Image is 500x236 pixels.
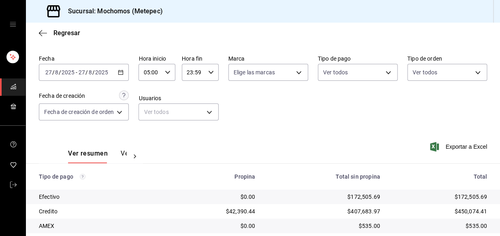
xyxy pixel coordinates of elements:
[268,207,380,215] div: $407,683.97
[268,173,380,180] div: Total sin propina
[39,92,85,100] div: Fecha de creación
[176,207,255,215] div: $42,390.44
[55,69,59,76] input: --
[39,29,80,37] button: Regresar
[62,6,163,16] h3: Sucursal: Mochomos (Metepec)
[39,222,163,230] div: AMEX
[10,21,16,27] button: open drawer
[393,222,487,230] div: $535.00
[138,103,218,120] div: Ver todos
[80,174,85,179] svg: Los pagos realizados con Pay y otras terminales son montos brutos.
[393,193,487,201] div: $172,505.69
[68,150,127,163] div: navigation tabs
[323,68,348,76] span: Ver todos
[45,69,52,76] input: --
[138,56,175,61] label: Hora inicio
[76,69,77,76] span: -
[39,193,163,201] div: Efectivo
[432,142,487,152] button: Exportar a Excel
[407,56,487,61] label: Tipo de orden
[39,56,129,61] label: Fecha
[59,69,61,76] span: /
[53,29,80,37] span: Regresar
[393,173,487,180] div: Total
[88,69,92,76] input: --
[52,69,55,76] span: /
[176,193,255,201] div: $0.00
[228,56,308,61] label: Marca
[234,68,275,76] span: Elige las marcas
[138,95,218,101] label: Usuarios
[393,207,487,215] div: $450,074.41
[95,69,109,76] input: ----
[176,222,255,230] div: $0.00
[268,222,380,230] div: $535.00
[44,108,114,116] span: Fecha de creación de orden
[39,173,163,180] div: Tipo de pago
[68,150,108,163] button: Ver resumen
[92,69,95,76] span: /
[182,56,219,61] label: Hora fin
[176,173,255,180] div: Propina
[61,69,75,76] input: ----
[268,193,380,201] div: $172,505.69
[413,68,437,76] span: Ver todos
[85,69,88,76] span: /
[39,207,163,215] div: Credito
[121,150,151,163] button: Ver pagos
[78,69,85,76] input: --
[318,56,398,61] label: Tipo de pago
